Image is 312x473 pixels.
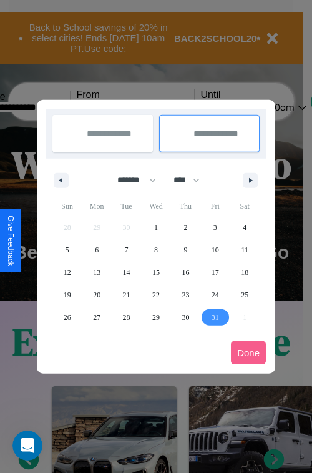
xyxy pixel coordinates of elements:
[125,239,129,261] span: 7
[182,261,189,284] span: 16
[171,216,200,239] button: 2
[182,284,189,306] span: 23
[182,306,189,329] span: 30
[93,261,100,284] span: 13
[141,284,170,306] button: 22
[213,216,217,239] span: 3
[171,261,200,284] button: 16
[52,261,82,284] button: 12
[82,261,111,284] button: 13
[230,196,260,216] span: Sat
[200,284,230,306] button: 24
[200,196,230,216] span: Fri
[200,239,230,261] button: 10
[231,341,266,364] button: Done
[82,284,111,306] button: 20
[183,239,187,261] span: 9
[52,306,82,329] button: 26
[112,284,141,306] button: 21
[123,284,130,306] span: 21
[141,239,170,261] button: 8
[141,261,170,284] button: 15
[230,239,260,261] button: 11
[64,306,71,329] span: 26
[52,239,82,261] button: 5
[52,196,82,216] span: Sun
[212,284,219,306] span: 24
[112,306,141,329] button: 28
[200,261,230,284] button: 17
[171,196,200,216] span: Thu
[212,306,219,329] span: 31
[241,284,248,306] span: 25
[12,431,42,461] iframe: Intercom live chat
[200,216,230,239] button: 3
[212,261,219,284] span: 17
[112,261,141,284] button: 14
[230,261,260,284] button: 18
[200,306,230,329] button: 31
[141,216,170,239] button: 1
[123,261,130,284] span: 14
[241,261,248,284] span: 18
[93,306,100,329] span: 27
[52,284,82,306] button: 19
[141,196,170,216] span: Wed
[152,261,160,284] span: 15
[152,284,160,306] span: 22
[212,239,219,261] span: 10
[112,239,141,261] button: 7
[171,284,200,306] button: 23
[82,239,111,261] button: 6
[154,239,158,261] span: 8
[241,239,248,261] span: 11
[112,196,141,216] span: Tue
[82,196,111,216] span: Mon
[152,306,160,329] span: 29
[95,239,99,261] span: 6
[6,216,15,266] div: Give Feedback
[171,306,200,329] button: 30
[141,306,170,329] button: 29
[154,216,158,239] span: 1
[64,261,71,284] span: 12
[66,239,69,261] span: 5
[230,216,260,239] button: 4
[171,239,200,261] button: 9
[123,306,130,329] span: 28
[82,306,111,329] button: 27
[230,284,260,306] button: 25
[93,284,100,306] span: 20
[183,216,187,239] span: 2
[64,284,71,306] span: 19
[243,216,246,239] span: 4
